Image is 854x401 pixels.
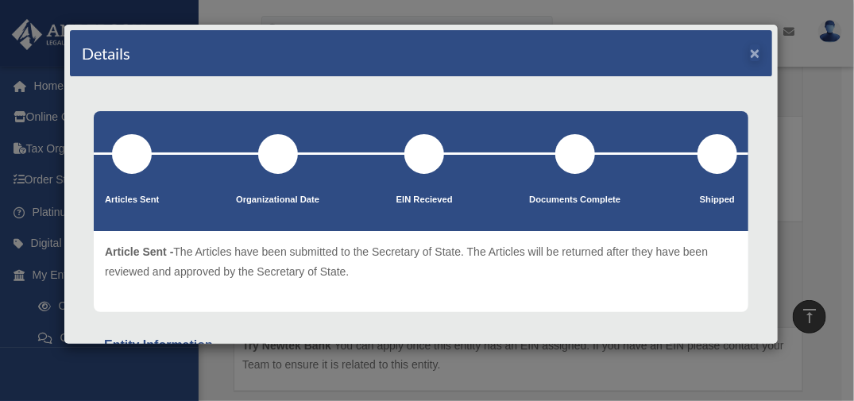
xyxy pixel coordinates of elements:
[105,192,159,208] p: Articles Sent
[396,192,453,208] p: EIN Recieved
[750,44,760,61] button: ×
[104,334,738,357] div: Entity Information
[105,245,173,258] span: Article Sent -
[105,242,737,281] p: The Articles have been submitted to the Secretary of State. The Articles will be returned after t...
[236,192,319,208] p: Organizational Date
[82,42,130,64] h4: Details
[697,192,737,208] p: Shipped
[529,192,620,208] p: Documents Complete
